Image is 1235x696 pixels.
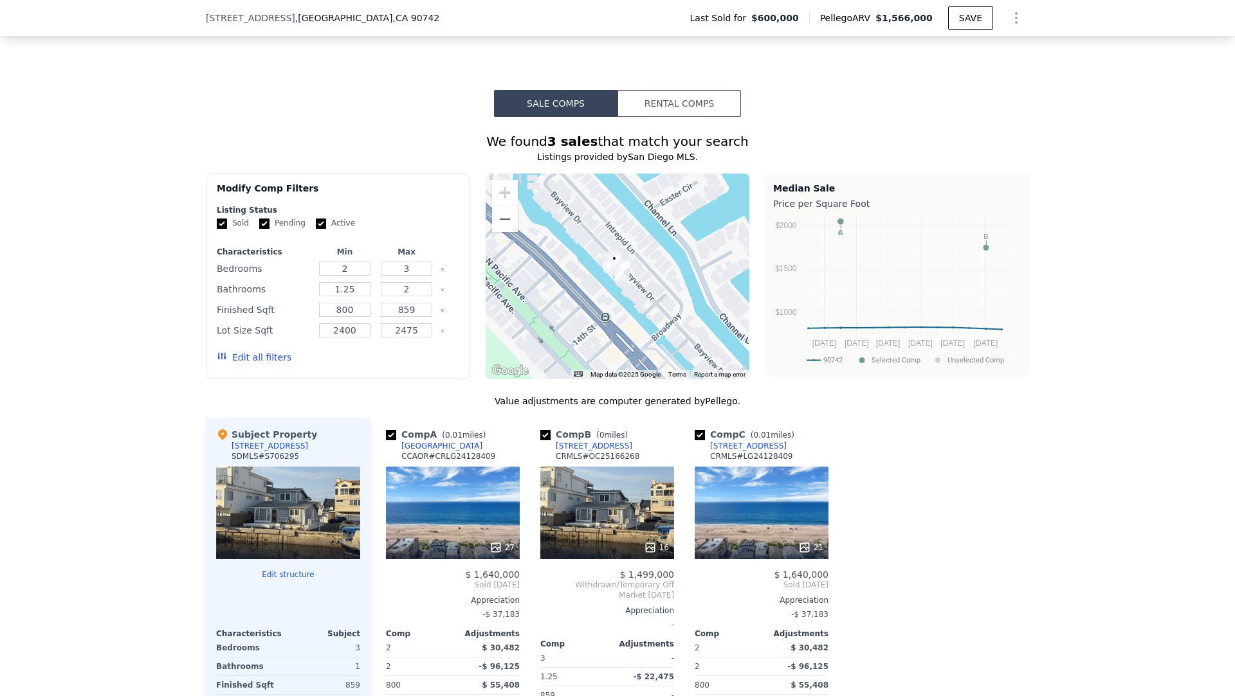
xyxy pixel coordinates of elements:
[216,639,286,657] div: Bedrooms
[386,595,520,605] div: Appreciation
[607,252,621,274] div: 16775 Bayview Dr
[872,356,920,364] text: Selected Comp
[791,610,828,619] span: -$ 37,183
[556,451,639,461] div: CRMLS # OC25166268
[948,6,993,30] button: SAVE
[440,287,445,292] button: Clear
[378,247,435,257] div: Max
[774,569,828,580] span: $ 1,640,000
[695,595,828,605] div: Appreciation
[775,264,797,273] text: $1500
[206,150,1029,163] div: Listings provided by San Diego MLS .
[494,90,617,117] button: Sale Comps
[232,451,299,461] div: SDMLS # S706295
[216,428,317,441] div: Subject Property
[401,451,495,461] div: CCAOR # CRLG24128409
[216,657,286,675] div: Bathrooms
[386,428,491,441] div: Comp A
[798,541,823,554] div: 21
[633,672,674,681] span: -$ 22,475
[908,339,933,348] text: [DATE]
[217,280,311,298] div: Bathrooms
[482,643,520,652] span: $ 30,482
[695,441,787,451] a: [STREET_ADDRESS]
[607,639,674,649] div: Adjustments
[386,657,450,675] div: 2
[773,195,1021,213] div: Price per Square Foot
[947,356,1004,364] text: Unselected Comp
[746,431,800,440] span: ( miles)
[217,218,249,229] label: Sold
[695,643,700,652] span: 2
[762,629,828,639] div: Adjustments
[217,321,311,339] div: Lot Size Sqft
[482,681,520,690] span: $ 55,408
[482,610,520,619] span: -$ 37,183
[845,339,869,348] text: [DATE]
[695,428,800,441] div: Comp C
[619,569,674,580] span: $ 1,499,000
[983,233,988,240] text: B
[291,676,360,694] div: 859
[599,431,605,440] span: 0
[492,206,518,232] button: Zoom out
[690,12,752,24] span: Last Sold for
[695,681,709,690] span: 800
[556,441,632,451] div: [STREET_ADDRESS]
[710,441,787,451] div: [STREET_ADDRESS]
[295,12,439,24] span: , [GEOGRAPHIC_DATA]
[316,219,326,229] input: Active
[437,431,491,440] span: ( miles)
[710,451,793,461] div: CRMLS # LG24128409
[547,134,598,149] strong: 3 sales
[291,639,360,657] div: 3
[574,371,583,377] button: Keyboard shortcuts
[695,629,762,639] div: Comp
[668,371,686,378] a: Terms (opens in new tab)
[617,90,741,117] button: Rental Comps
[216,676,286,694] div: Finished Sqft
[773,213,1021,373] svg: A chart.
[791,643,828,652] span: $ 30,482
[973,339,998,348] text: [DATE]
[492,180,518,206] button: Zoom in
[540,616,674,634] div: -
[392,13,439,23] span: , CA 90742
[440,328,445,334] button: Clear
[695,580,828,590] span: Sold [DATE]
[316,247,373,257] div: Min
[217,351,291,364] button: Edit all filters
[823,356,843,364] text: 90742
[694,371,746,378] a: Report a map error
[751,12,799,24] span: $600,000
[259,219,270,229] input: Pending
[820,12,876,24] span: Pellego ARV
[232,441,308,451] div: [STREET_ADDRESS]
[812,339,837,348] text: [DATE]
[479,662,520,671] span: -$ 96,125
[591,431,633,440] span: ( miles)
[753,431,771,440] span: 0.01
[453,629,520,639] div: Adjustments
[386,681,401,690] span: 800
[440,267,445,272] button: Clear
[540,580,674,600] span: Withdrawn/Temporary Off Market [DATE]
[695,657,759,675] div: 2
[386,629,453,639] div: Comp
[540,668,605,686] div: 1.25
[940,339,965,348] text: [DATE]
[401,441,482,451] div: [GEOGRAPHIC_DATA]
[217,247,311,257] div: Characteristics
[445,431,462,440] span: 0.01
[876,339,901,348] text: [DATE]
[787,662,828,671] span: -$ 96,125
[216,569,360,580] button: Edit structure
[603,251,617,273] div: 16775 Bayview Drive
[386,643,391,652] span: 2
[217,205,459,215] div: Listing Status
[838,229,843,236] text: C
[291,657,360,675] div: 1
[615,260,629,282] div: 16779 Bayview Dr
[540,639,607,649] div: Comp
